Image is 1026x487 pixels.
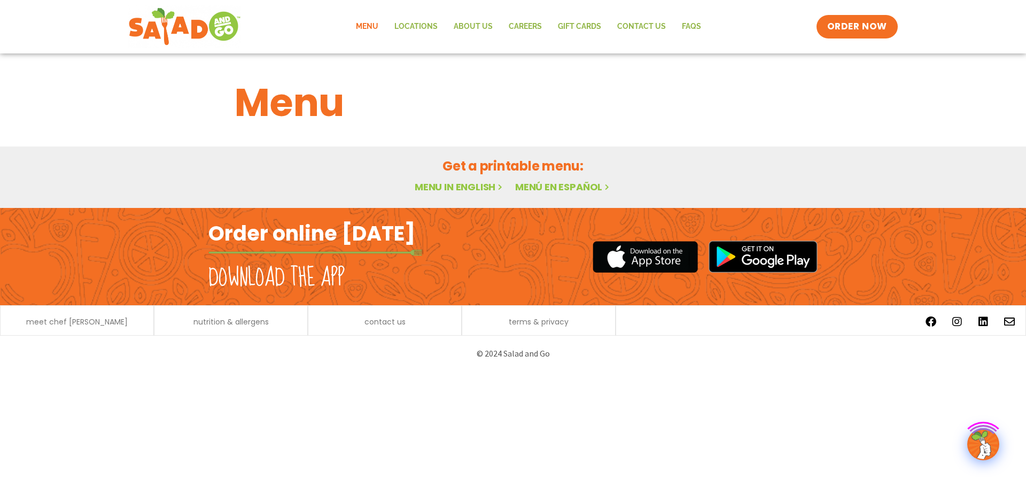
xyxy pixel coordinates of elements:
h2: Download the app [208,263,345,293]
span: ORDER NOW [827,20,887,33]
a: Menú en español [515,180,611,194]
a: About Us [446,14,501,39]
h2: Order online [DATE] [208,220,415,246]
img: fork [208,250,422,256]
p: © 2024 Salad and Go [214,346,812,361]
a: Contact Us [609,14,674,39]
a: ORDER NOW [817,15,898,38]
a: GIFT CARDS [550,14,609,39]
img: google_play [709,241,818,273]
img: new-SAG-logo-768×292 [128,5,241,48]
a: Menu [348,14,386,39]
a: Menu in English [415,180,504,194]
a: FAQs [674,14,709,39]
h2: Get a printable menu: [235,157,791,175]
a: terms & privacy [509,318,569,326]
a: Locations [386,14,446,39]
a: meet chef [PERSON_NAME] [26,318,128,326]
h1: Menu [235,74,791,132]
a: Careers [501,14,550,39]
a: nutrition & allergens [193,318,269,326]
nav: Menu [348,14,709,39]
a: contact us [364,318,406,326]
img: appstore [593,239,698,274]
